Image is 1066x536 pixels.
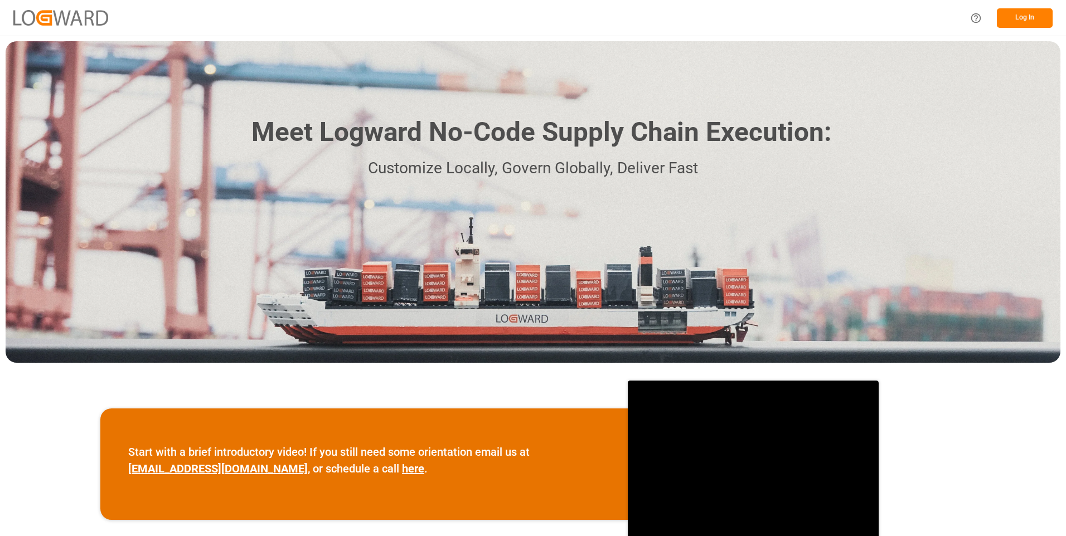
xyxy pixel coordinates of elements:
[235,156,831,181] p: Customize Locally, Govern Globally, Deliver Fast
[128,444,600,477] p: Start with a brief introductory video! If you still need some orientation email us at , or schedu...
[963,6,989,31] button: Help Center
[402,462,424,475] a: here
[251,113,831,152] h1: Meet Logward No-Code Supply Chain Execution:
[128,462,308,475] a: [EMAIL_ADDRESS][DOMAIN_NAME]
[997,8,1053,28] button: Log In
[13,10,108,25] img: Logward_new_orange.png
